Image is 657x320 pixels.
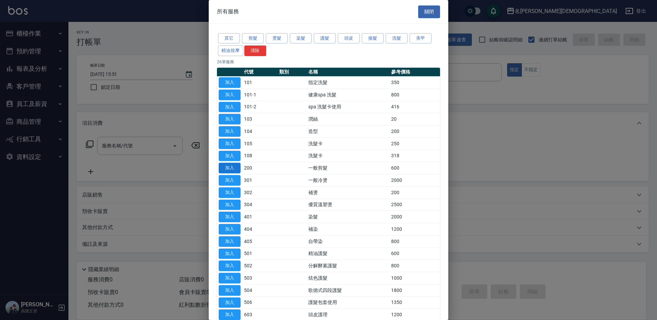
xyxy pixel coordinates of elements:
td: 洗髮卡 [307,150,389,162]
td: 200 [389,125,440,138]
button: 精油按摩 [218,45,243,56]
button: 加入 [219,261,241,271]
td: 101-2 [242,101,278,113]
button: 加入 [219,249,241,259]
td: 104 [242,125,278,138]
td: 潤絲 [307,113,389,125]
button: 美甲 [410,33,431,44]
td: 350 [389,77,440,89]
td: 補燙 [307,186,389,199]
td: 504 [242,284,278,296]
button: 加入 [219,151,241,161]
td: 2500 [389,199,440,211]
td: 600 [389,248,440,260]
td: 自帶染 [307,235,389,248]
td: 健康spa 洗髮 [307,89,389,101]
th: 代號 [242,68,278,77]
td: 200 [389,186,440,199]
td: 1350 [389,296,440,309]
td: 護髮包套使用 [307,296,389,309]
td: 1200 [389,223,440,236]
td: 302 [242,186,278,199]
td: 304 [242,199,278,211]
td: 800 [389,89,440,101]
td: 503 [242,272,278,284]
button: 加入 [219,114,241,124]
td: 優質溫塑燙 [307,199,389,211]
td: 103 [242,113,278,125]
td: 101-1 [242,89,278,101]
td: 一般剪髮 [307,162,389,174]
button: 加入 [219,90,241,100]
td: 2000 [389,174,440,187]
button: 接髮 [362,33,384,44]
button: 燙髮 [266,33,288,44]
td: 405 [242,235,278,248]
button: 加入 [219,102,241,112]
button: 加入 [219,309,241,320]
td: 416 [389,101,440,113]
td: 精油護髮 [307,248,389,260]
td: 506 [242,296,278,309]
button: 頭皮 [338,33,360,44]
button: 洗髮 [386,33,408,44]
td: 1000 [389,272,440,284]
button: 加入 [219,224,241,235]
td: 301 [242,174,278,187]
button: 剪髮 [242,33,264,44]
td: 造型 [307,125,389,138]
button: 關閉 [418,5,440,18]
td: 補染 [307,223,389,236]
td: spa 洗髮卡使用 [307,101,389,113]
button: 加入 [219,163,241,173]
td: 800 [389,235,440,248]
td: 502 [242,260,278,272]
td: 2000 [389,211,440,223]
td: 炫色護髮 [307,272,389,284]
button: 其它 [218,33,240,44]
td: 250 [389,137,440,150]
td: 600 [389,162,440,174]
td: 401 [242,211,278,223]
button: 加入 [219,285,241,296]
th: 名稱 [307,68,389,77]
button: 加入 [219,200,241,210]
td: 105 [242,137,278,150]
td: 20 [389,113,440,125]
td: 318 [389,150,440,162]
td: 洗髮卡 [307,137,389,150]
button: 加入 [219,138,241,149]
button: 加入 [219,77,241,88]
td: 800 [389,260,440,272]
button: 染髮 [290,33,312,44]
button: 加入 [219,175,241,186]
button: 加入 [219,297,241,308]
td: 染髮 [307,211,389,223]
button: 清除 [244,45,266,56]
button: 加入 [219,126,241,137]
th: 參考價格 [389,68,440,77]
td: 108 [242,150,278,162]
td: 404 [242,223,278,236]
button: 加入 [219,212,241,222]
button: 加入 [219,187,241,198]
span: 所有服務 [217,8,239,15]
td: 一般冷燙 [307,174,389,187]
td: 指定洗髮 [307,77,389,89]
td: 501 [242,248,278,260]
td: 分解酵素護髮 [307,260,389,272]
td: 歌德式四段護髮 [307,284,389,296]
td: 101 [242,77,278,89]
button: 加入 [219,236,241,247]
button: 護髮 [314,33,336,44]
td: 200 [242,162,278,174]
button: 加入 [219,273,241,283]
th: 類別 [278,68,307,77]
td: 1800 [389,284,440,296]
p: 26 筆服務 [217,59,440,65]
